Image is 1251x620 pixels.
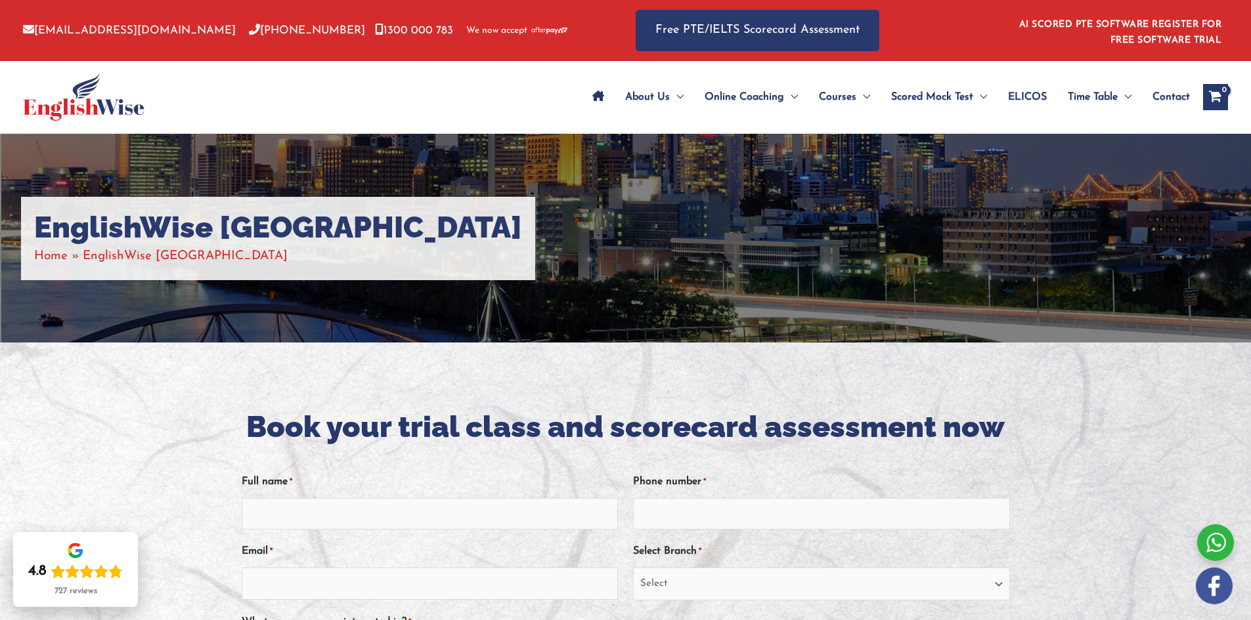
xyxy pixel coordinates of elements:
[1011,9,1228,52] aside: Header Widget 1
[1203,84,1228,110] a: View Shopping Cart, empty
[1196,568,1233,604] img: white-facebook.png
[856,74,870,120] span: Menu Toggle
[1019,20,1222,45] a: AI SCORED PTE SOFTWARE REGISTER FOR FREE SOFTWARE TRIAL
[1057,74,1142,120] a: Time TableMenu Toggle
[249,25,365,36] a: [PHONE_NUMBER]
[808,74,881,120] a: CoursesMenu Toggle
[1008,74,1047,120] span: ELICOS
[1142,74,1190,120] a: Contact
[242,471,292,493] label: Full name
[55,586,97,596] div: 727 reviews
[34,210,522,245] h1: EnglishWise [GEOGRAPHIC_DATA]
[83,250,288,262] span: EnglishWise [GEOGRAPHIC_DATA]
[819,74,856,120] span: Courses
[1152,74,1190,120] span: Contact
[242,541,273,562] label: Email
[1118,74,1131,120] span: Menu Toggle
[694,74,808,120] a: Online CoachingMenu Toggle
[34,250,68,262] a: Home
[582,74,1190,120] nav: Site Navigation: Main Menu
[34,245,522,267] nav: Breadcrumbs
[705,74,784,120] span: Online Coaching
[242,408,1010,447] h2: Book your trial class and scorecard assessment now
[28,562,47,581] div: 4.8
[670,74,684,120] span: Menu Toggle
[466,24,527,37] span: We now accept
[633,471,706,493] label: Phone number
[531,27,567,34] img: Afterpay-Logo
[784,74,798,120] span: Menu Toggle
[973,74,987,120] span: Menu Toggle
[375,25,453,36] a: 1300 000 783
[636,10,879,51] a: Free PTE/IELTS Scorecard Assessment
[998,74,1057,120] a: ELICOS
[1068,74,1118,120] span: Time Table
[633,541,701,562] label: Select Branch
[28,562,123,581] div: Rating: 4.8 out of 5
[881,74,998,120] a: Scored Mock TestMenu Toggle
[23,73,144,121] img: cropped-ew-logo
[625,74,670,120] span: About Us
[23,25,236,36] a: [EMAIL_ADDRESS][DOMAIN_NAME]
[615,74,694,120] a: About UsMenu Toggle
[891,74,973,120] span: Scored Mock Test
